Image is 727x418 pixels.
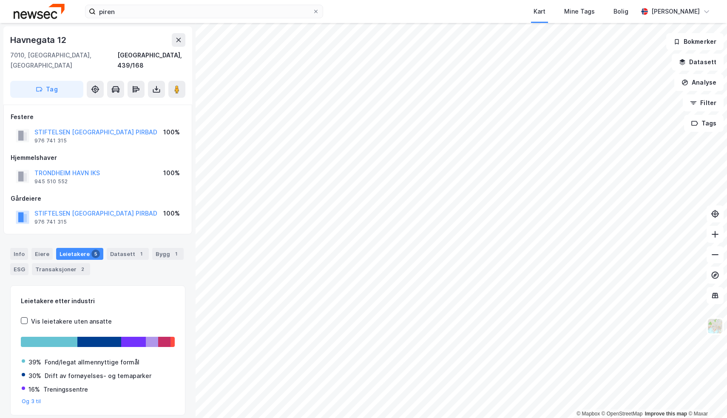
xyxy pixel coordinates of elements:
[31,316,112,327] div: Vis leietakere uten ansatte
[683,94,724,111] button: Filter
[684,115,724,132] button: Tags
[11,153,185,163] div: Hjemmelshaver
[674,74,724,91] button: Analyse
[96,5,312,18] input: Søk på adresse, matrikkel, gårdeiere, leietakere eller personer
[11,193,185,204] div: Gårdeiere
[564,6,595,17] div: Mine Tags
[684,377,727,418] div: Kontrollprogram for chat
[107,248,149,260] div: Datasett
[34,137,67,144] div: 976 741 315
[45,371,151,381] div: Drift av fornøyelses- og temaparker
[45,357,139,367] div: Fond/legat allmennyttige formål
[10,248,28,260] div: Info
[117,50,185,71] div: [GEOGRAPHIC_DATA], 439/168
[28,357,41,367] div: 39%
[31,248,53,260] div: Eiere
[172,250,180,258] div: 1
[32,263,90,275] div: Transaksjoner
[10,33,68,47] div: Havnegata 12
[22,398,41,405] button: Og 3 til
[10,81,83,98] button: Tag
[137,250,145,258] div: 1
[163,208,180,219] div: 100%
[14,4,65,19] img: newsec-logo.f6e21ccffca1b3a03d2d.png
[11,112,185,122] div: Festere
[10,50,117,71] div: 7010, [GEOGRAPHIC_DATA], [GEOGRAPHIC_DATA]
[56,248,103,260] div: Leietakere
[651,6,700,17] div: [PERSON_NAME]
[707,318,723,334] img: Z
[21,296,175,306] div: Leietakere etter industri
[43,384,88,395] div: Treningssentre
[163,127,180,137] div: 100%
[10,263,28,275] div: ESG
[645,411,687,417] a: Improve this map
[163,168,180,178] div: 100%
[34,219,67,225] div: 976 741 315
[534,6,545,17] div: Kart
[576,411,600,417] a: Mapbox
[602,411,643,417] a: OpenStreetMap
[684,377,727,418] iframe: Chat Widget
[28,384,40,395] div: 16%
[672,54,724,71] button: Datasett
[28,371,41,381] div: 30%
[613,6,628,17] div: Bolig
[34,178,68,185] div: 945 510 552
[91,250,100,258] div: 5
[666,33,724,50] button: Bokmerker
[152,248,184,260] div: Bygg
[78,265,87,273] div: 2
